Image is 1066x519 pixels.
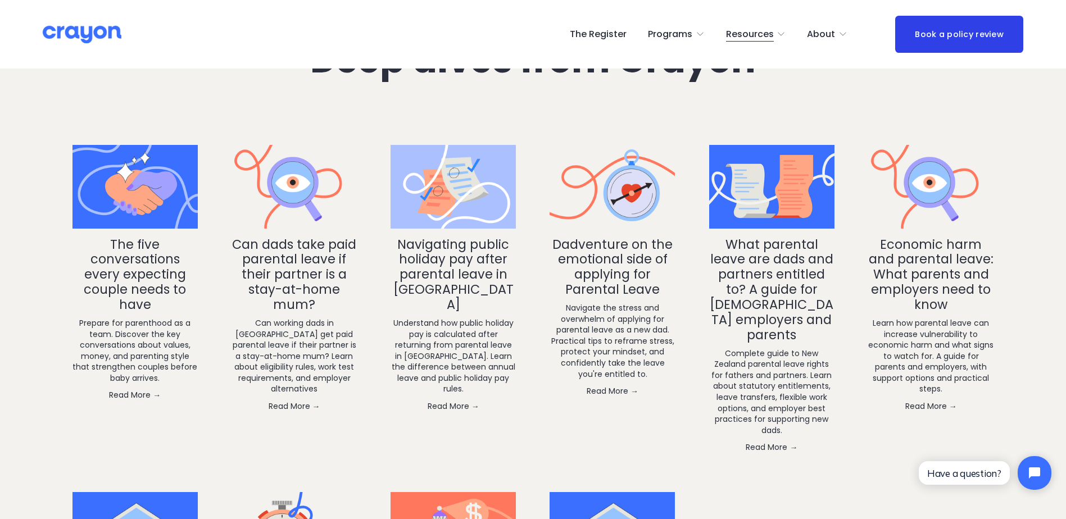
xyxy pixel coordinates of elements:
[232,235,356,314] a: Can dads take paid parental leave if their partner is a stay-at-home mum?
[550,145,675,229] a: Dadventure on the emotional side of applying for Parental Leave
[84,235,186,314] a: The five conversations every expecting couple needs to have
[709,145,834,229] a: What parental leave are dads and partners entitled to? A guide for NZ employers and parents
[710,235,833,344] a: What parental leave are dads and partners entitled to? A guide for [DEMOGRAPHIC_DATA] employers a...
[868,400,994,412] a: Read More →
[648,25,705,43] a: folder dropdown
[709,142,834,231] img: What parental leave are dads and partners entitled to? A guide for NZ employers and parents
[868,142,994,231] img: Economic harm and parental leave: What parents and employers need to know
[227,41,840,79] h1: Deep dives from Crayon
[807,25,847,43] a: folder dropdown
[570,25,627,43] a: The Register
[726,26,774,43] span: Resources
[726,25,786,43] a: folder dropdown
[72,318,198,384] p: Prepare for parenthood as a team. Discover the key conversations about values, money, and parenti...
[550,303,675,380] p: Navigate the stress and overwhelm of applying for parental leave as a new dad. Practical tips to ...
[391,145,516,229] a: Navigating public holiday pay after parental leave in New Zealand
[391,400,516,412] a: Read More →
[72,389,198,400] a: Read More →
[895,16,1023,52] a: Book a policy review
[72,142,198,231] img: The five conversations every expecting couple needs to have
[72,145,198,229] a: The five conversations every expecting couple needs to have
[232,400,357,412] a: Read More →
[391,142,516,231] img: Navigating public holiday pay after parental leave in New Zealand
[709,348,834,436] p: Complete guide to New Zealand parental leave rights for fathers and partners. Learn about statuto...
[909,447,1061,499] iframe: Tidio Chat
[868,318,994,395] p: Learn how parental leave can increase vulnerability to economic harm and what signs to watch for....
[550,142,675,231] img: Dadventure on the emotional side of applying for Parental Leave
[43,25,121,44] img: Crayon
[552,235,673,299] a: Dadventure on the emotional side of applying for Parental Leave
[648,26,692,43] span: Programs
[393,235,514,314] a: Navigating public holiday pay after parental leave in [GEOGRAPHIC_DATA]
[391,318,516,395] p: Understand how public holiday pay is calculated after returning from parental leave in [GEOGRAPHI...
[709,441,834,453] a: Read More →
[807,26,835,43] span: About
[232,142,357,231] img: Can dads take paid parental leave if their partner is a stay-at-home mum?
[550,385,675,397] a: Read More →
[232,318,357,395] p: Can working dads in [GEOGRAPHIC_DATA] get paid parental leave if their partner is a stay-at-home ...
[232,145,357,229] a: Can dads take paid parental leave if their partner is a stay-at-home mum?
[869,235,994,314] a: Economic harm and parental leave: What parents and employers need to know
[868,145,994,229] a: Economic harm and parental leave: What parents and employers need to know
